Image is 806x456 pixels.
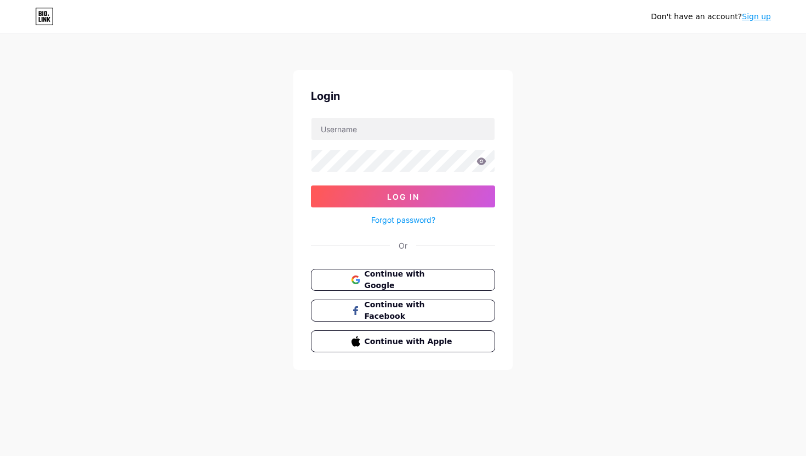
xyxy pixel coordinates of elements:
[651,11,771,22] div: Don't have an account?
[365,299,455,322] span: Continue with Facebook
[311,88,495,104] div: Login
[311,269,495,291] button: Continue with Google
[387,192,419,201] span: Log In
[742,12,771,21] a: Sign up
[365,336,455,347] span: Continue with Apple
[311,118,495,140] input: Username
[311,185,495,207] button: Log In
[365,268,455,291] span: Continue with Google
[371,214,435,226] a: Forgot password?
[311,300,495,322] button: Continue with Facebook
[399,240,407,251] div: Or
[311,330,495,352] button: Continue with Apple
